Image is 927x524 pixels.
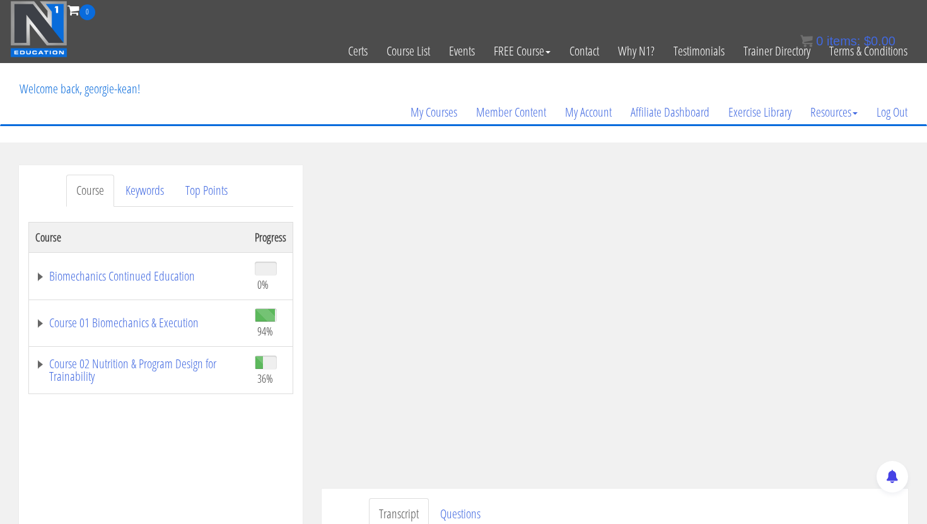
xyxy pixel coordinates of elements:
img: n1-education [10,1,67,57]
a: Events [440,20,484,82]
a: Biomechanics Continued Education [35,270,242,282]
a: Course [66,175,114,207]
span: 0 [816,34,823,48]
a: My Courses [401,82,467,143]
span: $ [864,34,871,48]
a: My Account [556,82,621,143]
span: 0 [79,4,95,20]
a: Course List [377,20,440,82]
a: Testimonials [664,20,734,82]
a: Keywords [115,175,174,207]
a: Course 01 Biomechanics & Execution [35,317,242,329]
img: icon11.png [800,35,813,47]
span: 94% [257,324,273,338]
p: Welcome back, georgie-kean! [10,64,149,114]
a: Log Out [867,82,917,143]
a: Certs [339,20,377,82]
a: Exercise Library [719,82,801,143]
a: 0 items: $0.00 [800,34,895,48]
a: FREE Course [484,20,560,82]
th: Course [29,222,249,252]
th: Progress [248,222,293,252]
a: Member Content [467,82,556,143]
bdi: 0.00 [864,34,895,48]
span: 36% [257,371,273,385]
span: 0% [257,277,269,291]
a: Contact [560,20,609,82]
a: Resources [801,82,867,143]
a: 0 [67,1,95,18]
a: Trainer Directory [734,20,820,82]
span: items: [827,34,860,48]
a: Affiliate Dashboard [621,82,719,143]
a: Course 02 Nutrition & Program Design for Trainability [35,358,242,383]
a: Terms & Conditions [820,20,917,82]
a: Top Points [175,175,238,207]
a: Why N1? [609,20,664,82]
